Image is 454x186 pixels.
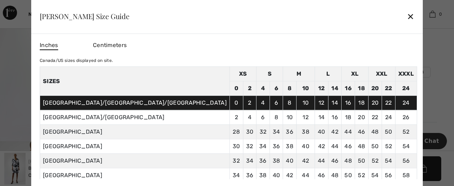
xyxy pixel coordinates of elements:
td: 42 [283,168,297,182]
td: 26 [395,110,417,124]
td: 16 [342,81,355,95]
td: [GEOGRAPHIC_DATA] [40,124,229,139]
td: 36 [283,124,297,139]
td: 10 [296,95,315,110]
td: 34 [256,139,270,153]
td: 56 [382,168,395,182]
td: 36 [256,153,270,168]
td: 22 [368,110,382,124]
td: 4 [243,110,256,124]
td: 22 [382,95,395,110]
td: 28 [229,124,243,139]
td: 40 [296,139,315,153]
td: 50 [355,153,368,168]
td: 42 [296,153,315,168]
td: 22 [382,81,395,95]
td: 18 [355,81,368,95]
td: 32 [229,153,243,168]
td: 48 [328,168,342,182]
td: 38 [283,139,297,153]
td: 36 [270,139,283,153]
td: 38 [270,153,283,168]
td: 20 [368,95,382,110]
td: 54 [395,139,417,153]
td: 24 [395,81,417,95]
td: 24 [395,95,417,110]
td: 2 [243,95,256,110]
td: 42 [328,124,342,139]
td: 54 [368,168,382,182]
td: 54 [382,153,395,168]
span: Chat [17,5,31,11]
td: 8 [283,81,297,95]
td: 34 [270,124,283,139]
td: 12 [315,95,328,110]
td: 56 [395,153,417,168]
td: 16 [328,110,342,124]
td: 46 [328,153,342,168]
td: XXXL [395,66,417,81]
td: 52 [395,124,417,139]
td: 32 [256,124,270,139]
td: 48 [368,124,382,139]
span: Inches [40,41,58,50]
td: 0 [229,95,243,110]
td: 34 [229,168,243,182]
td: 0 [229,81,243,95]
td: [GEOGRAPHIC_DATA] [40,139,229,153]
td: 44 [315,153,328,168]
td: [GEOGRAPHIC_DATA]/[GEOGRAPHIC_DATA] [40,110,229,124]
td: 40 [283,153,297,168]
td: 18 [355,95,368,110]
td: L [315,66,342,81]
td: 4 [256,95,270,110]
td: 24 [382,110,395,124]
td: 12 [315,81,328,95]
td: 18 [342,110,355,124]
td: XXL [368,66,395,81]
td: 40 [270,168,283,182]
td: 48 [342,153,355,168]
td: 52 [382,139,395,153]
td: 50 [382,124,395,139]
td: 8 [270,110,283,124]
td: 6 [270,95,283,110]
td: 10 [283,110,297,124]
td: [GEOGRAPHIC_DATA] [40,168,229,182]
td: 12 [296,110,315,124]
div: ✕ [407,9,414,24]
td: [GEOGRAPHIC_DATA]/[GEOGRAPHIC_DATA]/[GEOGRAPHIC_DATA] [40,95,229,110]
td: XL [342,66,368,81]
td: 30 [243,124,256,139]
td: 50 [368,139,382,153]
td: 40 [315,124,328,139]
td: 46 [355,124,368,139]
td: [GEOGRAPHIC_DATA] [40,153,229,168]
td: 8 [283,95,297,110]
td: 2 [243,81,256,95]
td: 44 [342,124,355,139]
td: 48 [355,139,368,153]
div: [PERSON_NAME] Size Guide [40,12,129,19]
td: 42 [315,139,328,153]
td: 44 [296,168,315,182]
td: 44 [328,139,342,153]
div: Canada/US sizes displayed on site. [40,57,417,64]
td: 46 [342,139,355,153]
td: 52 [355,168,368,182]
td: 30 [229,139,243,153]
td: 14 [315,110,328,124]
td: 38 [256,168,270,182]
td: 38 [296,124,315,139]
td: 10 [296,81,315,95]
td: 58 [395,168,417,182]
td: M [283,66,315,81]
td: 14 [328,81,342,95]
td: XS [229,66,256,81]
th: Sizes [40,66,229,95]
td: 34 [243,153,256,168]
td: 6 [256,110,270,124]
td: 52 [368,153,382,168]
td: 14 [328,95,342,110]
td: 32 [243,139,256,153]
